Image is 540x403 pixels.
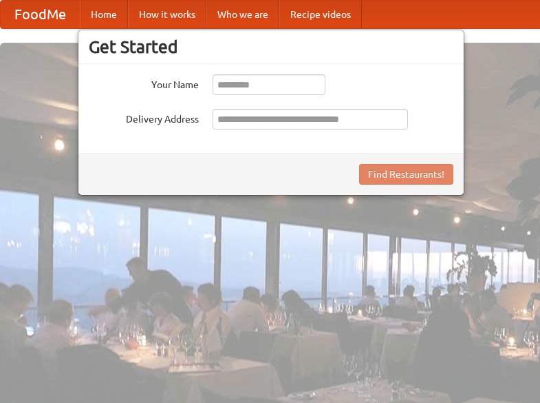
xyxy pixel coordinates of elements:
[89,109,199,126] label: Delivery Address
[359,164,453,185] button: Find Restaurants!
[1,1,80,28] a: FoodMe
[89,74,199,92] label: Your Name
[89,37,453,57] h3: Get Started
[128,1,206,28] a: How it works
[279,1,362,28] a: Recipe videos
[206,1,279,28] a: Who we are
[80,1,128,28] a: Home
